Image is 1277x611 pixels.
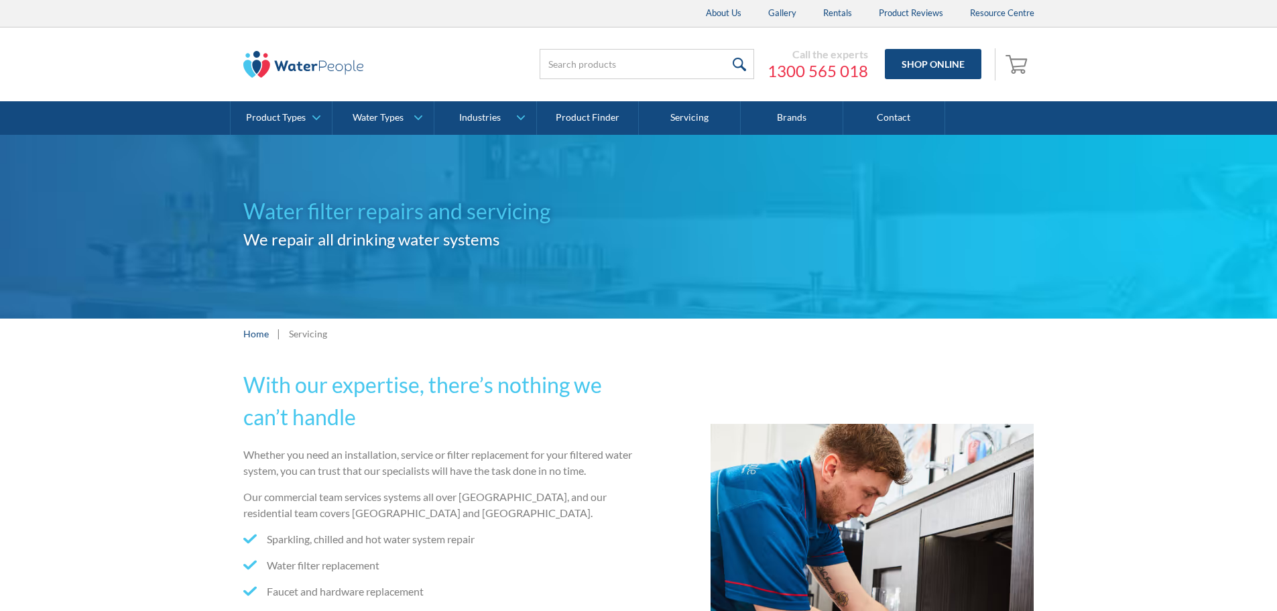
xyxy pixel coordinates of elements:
[243,51,364,78] img: The Water People
[768,48,868,61] div: Call the experts
[243,369,633,433] h2: With our expertise, there’s nothing we can’t handle
[289,327,327,341] div: Servicing
[537,101,639,135] a: Product Finder
[243,195,639,227] h1: Water filter repairs and servicing
[1002,48,1034,80] a: Open cart
[639,101,741,135] a: Servicing
[459,112,501,123] div: Industries
[243,227,639,252] h2: We repair all drinking water systems
[434,101,536,135] a: Industries
[843,101,945,135] a: Contact
[243,584,633,600] li: Faucet and hardware replacement
[540,49,754,79] input: Search products
[741,101,843,135] a: Brands
[1006,53,1031,74] img: shopping cart
[243,557,633,573] li: Water filter replacement
[353,112,404,123] div: Water Types
[243,327,269,341] a: Home
[243,489,633,521] p: Our commercial team services systems all over [GEOGRAPHIC_DATA], and our residential team covers ...
[768,61,868,81] a: 1300 565 018
[885,49,981,79] a: Shop Online
[231,101,332,135] a: Product Types
[276,325,282,341] div: |
[243,531,633,547] li: Sparkling, chilled and hot water system repair
[332,101,434,135] a: Water Types
[246,112,306,123] div: Product Types
[243,447,633,479] p: Whether you need an installation, service or filter replacement for your filtered water system, y...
